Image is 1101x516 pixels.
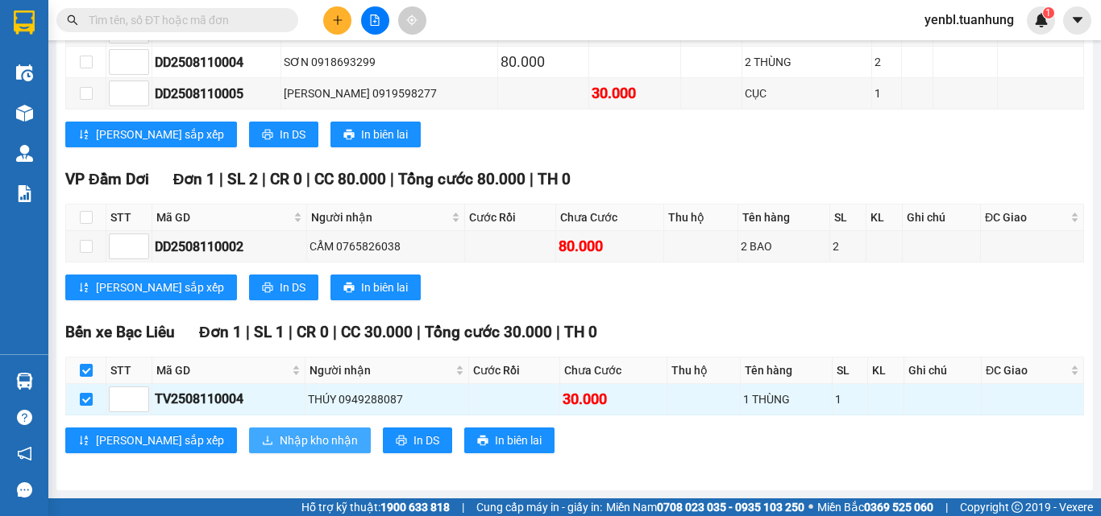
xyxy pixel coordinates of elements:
[280,126,305,143] span: In DS
[390,170,394,188] span: |
[131,387,148,399] span: Increase Value
[398,170,526,188] span: Tổng cước 80.000
[280,431,358,449] span: Nhập kho nhận
[530,170,534,188] span: |
[131,399,148,411] span: Decrease Value
[311,208,448,226] span: Người nhận
[219,170,223,188] span: |
[262,170,266,188] span: |
[398,6,426,35] button: aim
[361,126,408,143] span: In biên lai
[330,122,421,147] button: printerIn biên lai
[323,6,351,35] button: plus
[78,282,89,295] span: sort-ascending
[1045,7,1051,19] span: 1
[262,129,273,142] span: printer
[89,11,279,29] input: Tìm tên, số ĐT hoặc mã đơn
[667,357,741,384] th: Thu hộ
[249,427,371,453] button: downloadNhập kho nhận
[155,389,302,409] div: TV2508110004
[156,208,290,226] span: Mã GD
[501,51,586,73] div: 80.000
[284,85,495,102] div: [PERSON_NAME] 0919598277
[833,237,862,255] div: 2
[903,204,981,231] th: Ghi chú
[469,357,559,384] th: Cước Rồi
[369,14,380,26] span: file-add
[477,435,488,448] span: printer
[65,275,237,300] button: sort-ascending[PERSON_NAME] sắp xếp
[868,357,905,384] th: KL
[417,323,421,341] span: |
[155,52,278,72] div: DD2508110004
[743,390,829,408] div: 1 THÙNG
[96,126,224,143] span: [PERSON_NAME] sắp xếp
[1070,13,1085,27] span: caret-down
[560,357,667,384] th: Chưa Cước
[864,501,933,514] strong: 0369 525 060
[559,235,661,258] div: 80.000
[67,14,78,26] span: search
[65,170,149,188] span: VP Đầm Dơi
[135,52,145,62] span: up
[106,357,152,384] th: STT
[875,85,899,102] div: 1
[310,237,462,255] div: CẨM 0765826038
[904,357,982,384] th: Ghi chú
[227,170,258,188] span: SL 2
[986,361,1067,379] span: ĐC Giao
[465,204,556,231] th: Cước Rồi
[156,361,289,379] span: Mã GD
[16,64,33,81] img: warehouse-icon
[413,431,439,449] span: In DS
[17,446,32,461] span: notification
[135,64,145,73] span: down
[1043,7,1054,19] sup: 1
[262,282,273,295] span: printer
[155,237,304,257] div: DD2508110002
[262,435,273,448] span: download
[361,279,408,296] span: In biên lai
[556,323,560,341] span: |
[280,279,305,296] span: In DS
[249,122,318,147] button: printerIn DS
[199,323,242,341] span: Đơn 1
[284,53,495,71] div: SƠN 0918693299
[96,431,224,449] span: [PERSON_NAME] sắp xếp
[664,204,738,231] th: Thu hộ
[564,323,597,341] span: TH 0
[538,170,571,188] span: TH 0
[462,498,464,516] span: |
[155,84,278,104] div: DD2508110005
[270,170,302,188] span: CR 0
[738,204,831,231] th: Tên hàng
[556,204,664,231] th: Chưa Cước
[866,204,904,231] th: KL
[131,81,148,93] span: Increase Value
[406,14,418,26] span: aim
[131,50,148,62] span: Increase Value
[361,6,389,35] button: file-add
[78,435,89,448] span: sort-ascending
[343,282,355,295] span: printer
[985,208,1067,226] span: ĐC Giao
[152,231,307,262] td: DD2508110002
[1034,13,1049,27] img: icon-new-feature
[657,501,804,514] strong: 0708 023 035 - 0935 103 250
[396,435,407,448] span: printer
[65,122,237,147] button: sort-ascending[PERSON_NAME] sắp xếp
[464,427,555,453] button: printerIn biên lai
[745,85,869,102] div: CỤC
[495,431,542,449] span: In biên lai
[131,62,148,74] span: Decrease Value
[835,390,865,408] div: 1
[65,427,237,453] button: sort-ascending[PERSON_NAME] sắp xếp
[135,84,145,93] span: up
[301,498,450,516] span: Hỗ trợ kỹ thuật:
[16,145,33,162] img: warehouse-icon
[17,410,32,425] span: question-circle
[173,170,216,188] span: Đơn 1
[16,373,33,390] img: warehouse-icon
[152,47,281,78] td: DD2508110004
[1012,502,1023,513] span: copyright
